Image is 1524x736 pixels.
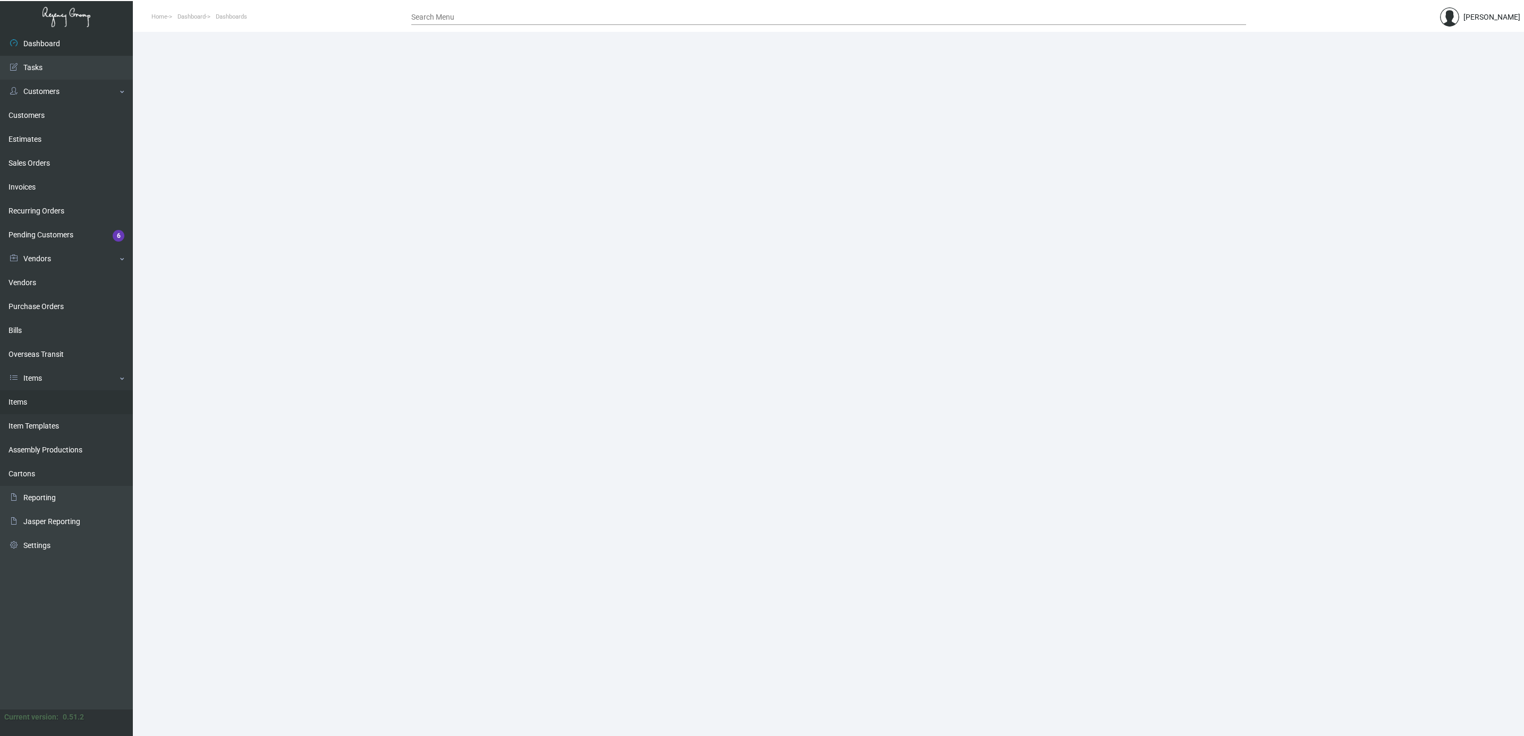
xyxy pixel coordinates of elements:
span: Home [151,13,167,20]
span: Dashboards [216,13,247,20]
img: admin@bootstrapmaster.com [1440,7,1459,27]
div: 0.51.2 [63,712,84,723]
div: [PERSON_NAME] [1463,12,1520,23]
div: Current version: [4,712,58,723]
span: Dashboard [177,13,206,20]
